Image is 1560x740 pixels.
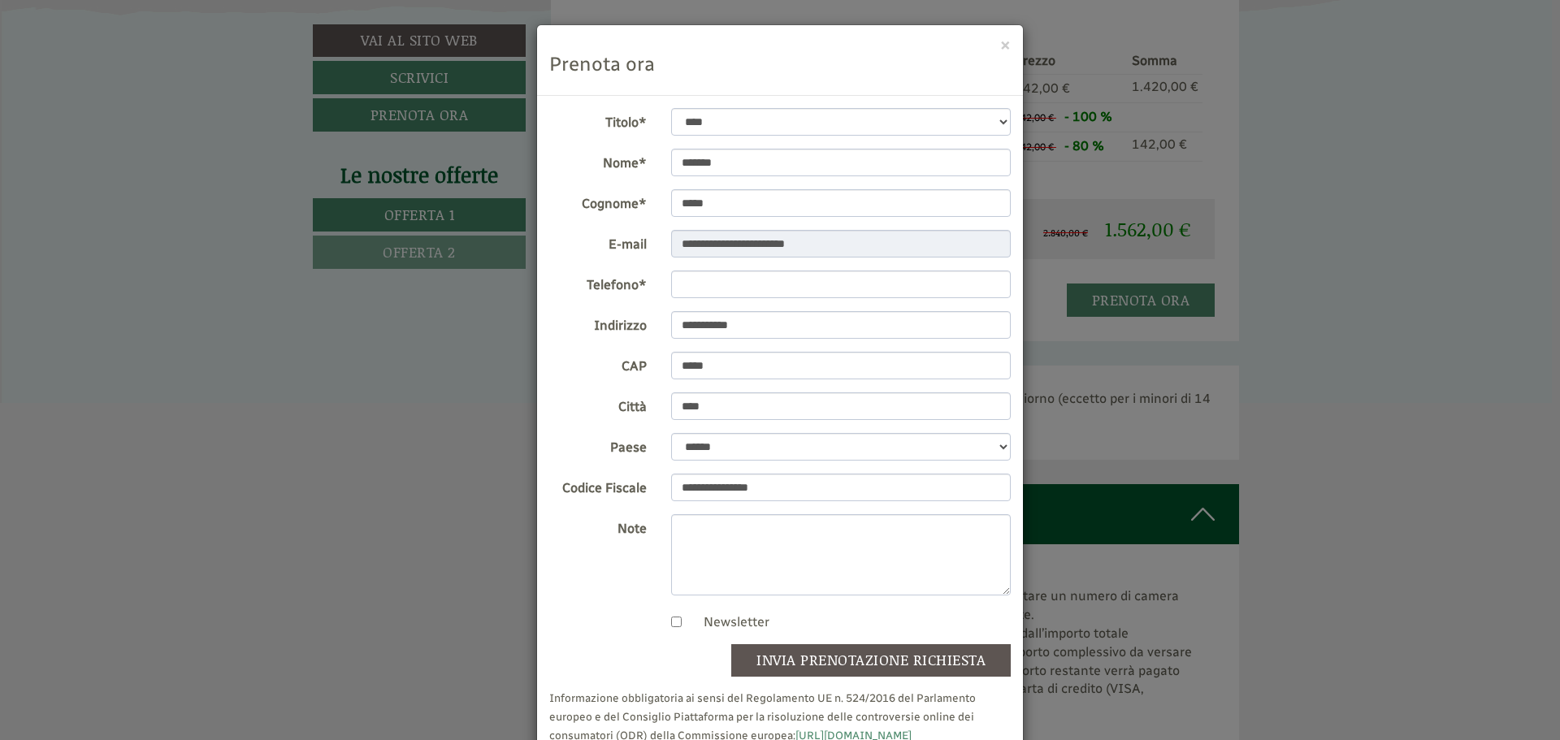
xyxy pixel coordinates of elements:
[687,613,769,632] label: Newsletter
[549,54,1011,75] h3: Prenota ora
[537,392,659,417] label: Città
[1000,36,1011,53] button: ×
[537,108,659,132] label: Titolo*
[537,230,659,254] label: E-mail
[537,474,659,498] label: Codice Fiscale
[537,270,659,295] label: Telefono*
[731,644,1011,677] button: invia prenotazione richiesta
[537,352,659,376] label: CAP
[537,311,659,335] label: Indirizzo
[537,433,659,457] label: Paese
[537,514,659,539] label: Note
[537,189,659,214] label: Cognome*
[537,149,659,173] label: Nome*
